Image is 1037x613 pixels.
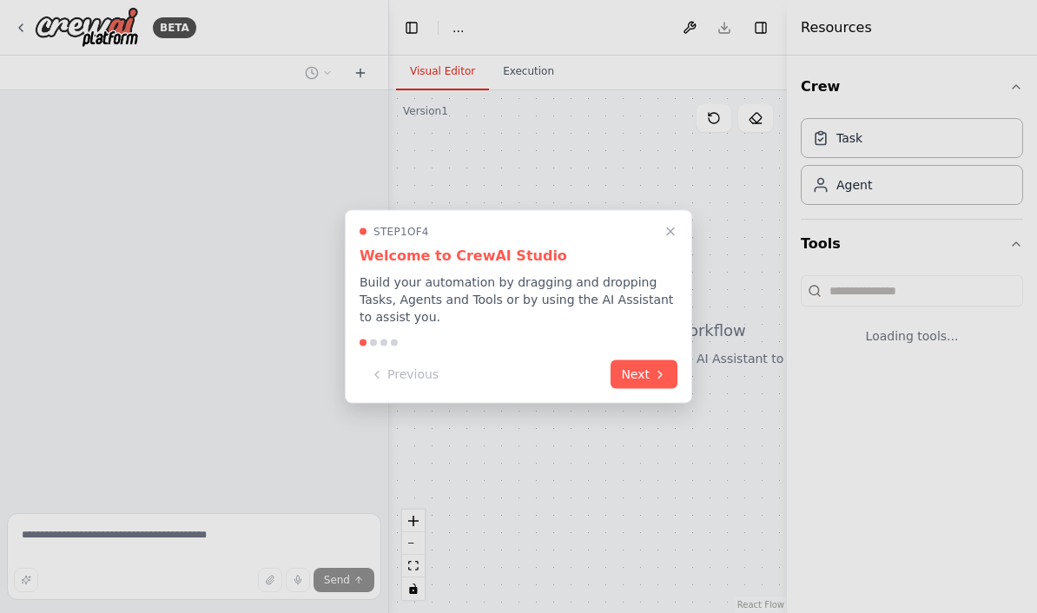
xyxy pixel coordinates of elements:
[611,360,677,389] button: Next
[373,225,429,239] span: Step 1 of 4
[660,221,681,242] button: Close walkthrough
[360,246,677,267] h3: Welcome to CrewAI Studio
[400,16,424,40] button: Hide left sidebar
[360,360,449,389] button: Previous
[360,274,677,326] p: Build your automation by dragging and dropping Tasks, Agents and Tools or by using the AI Assista...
